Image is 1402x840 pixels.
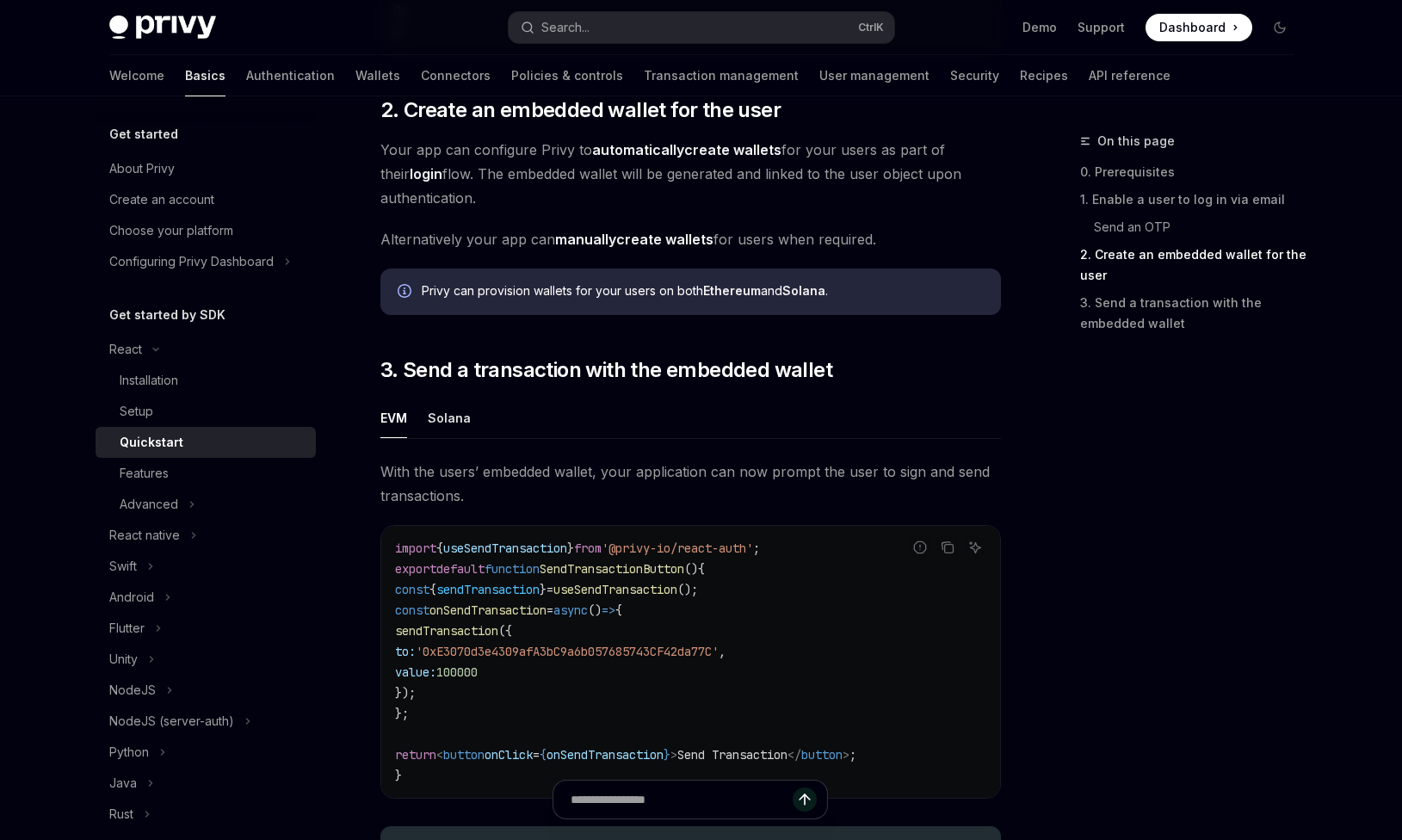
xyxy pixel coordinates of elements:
a: Dashboard [1146,14,1252,41]
span: > [843,747,849,763]
div: NodeJS [109,680,156,701]
span: (); [677,582,698,597]
span: = [547,602,553,618]
div: Unity [109,649,138,670]
div: Choose your platform [109,220,233,241]
button: Toggle NodeJS (server-auth) section [96,706,316,737]
span: 2. Create an embedded wallet for the user [380,96,781,124]
h5: Get started [109,124,178,145]
span: function [485,561,540,577]
a: Demo [1022,19,1057,36]
div: Privy can provision wallets for your users on both and . [422,282,984,301]
span: }; [395,706,409,721]
a: Quickstart [96,427,316,458]
button: Toggle Unity section [96,644,316,675]
span: = [533,747,540,763]
div: Advanced [120,494,178,515]
a: Choose your platform [96,215,316,246]
div: Python [109,742,149,763]
button: Toggle Rust section [96,799,316,830]
a: Installation [96,365,316,396]
a: 1. Enable a user to log in via email [1080,186,1307,213]
div: Setup [120,401,153,422]
strong: login [410,165,442,182]
span: useSendTransaction [553,582,677,597]
a: 2. Create an embedded wallet for the user [1080,241,1307,289]
div: Installation [120,370,178,391]
span: onClick [485,747,533,763]
span: ; [849,747,856,763]
div: About Privy [109,158,175,179]
div: Swift [109,556,137,577]
span: < [436,747,443,763]
div: Android [109,587,154,608]
span: ; [753,540,760,556]
strong: manually [555,231,616,248]
strong: Ethereum [703,283,761,298]
strong: Solana [782,283,825,298]
span: ({ [498,623,512,639]
button: Copy the contents from the code block [936,536,959,559]
span: Ctrl K [858,21,884,34]
span: }); [395,685,416,701]
button: Report incorrect code [909,536,931,559]
button: Toggle Configuring Privy Dashboard section [96,246,316,277]
span: sendTransaction [436,582,540,597]
a: Transaction management [644,55,799,96]
div: Java [109,773,137,794]
a: API reference [1089,55,1170,96]
span: { [436,540,443,556]
span: Your app can configure Privy to for your users as part of their flow. The embedded wallet will be... [380,138,1001,210]
button: Ask AI [964,536,986,559]
button: Toggle React native section [96,520,316,551]
a: Authentication [246,55,335,96]
span: </ [787,747,801,763]
span: '0xE3070d3e4309afA3bC9a6b057685743CF42da77C' [416,644,719,659]
svg: Info [398,284,415,301]
span: = [547,582,553,597]
span: Send Transaction [677,747,787,763]
div: Rust [109,804,133,825]
h5: Get started by SDK [109,305,225,325]
span: , [719,644,726,659]
span: () [588,602,602,618]
a: Setup [96,396,316,427]
span: => [602,602,615,618]
span: return [395,747,436,763]
span: } [395,768,402,783]
span: { [615,602,622,618]
span: sendTransaction [395,623,498,639]
div: EVM [380,398,407,438]
button: Toggle Python section [96,737,316,768]
span: 3. Send a transaction with the embedded wallet [380,356,832,384]
button: Toggle NodeJS section [96,675,316,706]
a: Basics [185,55,225,96]
span: { [698,561,705,577]
span: { [429,582,436,597]
div: Search... [541,17,590,38]
span: } [567,540,574,556]
input: Ask a question... [571,781,793,818]
button: Toggle Advanced section [96,489,316,520]
button: Toggle Swift section [96,551,316,582]
span: to: [395,644,416,659]
div: Create an account [109,189,214,210]
span: const [395,582,429,597]
button: Toggle Android section [96,582,316,613]
a: Security [950,55,999,96]
span: export [395,561,436,577]
span: button [801,747,843,763]
a: Features [96,458,316,489]
div: NodeJS (server-auth) [109,711,234,732]
span: } [664,747,670,763]
span: > [670,747,677,763]
a: 3. Send a transaction with the embedded wallet [1080,289,1307,337]
div: Features [120,463,169,484]
span: On this page [1097,131,1175,151]
img: dark logo [109,15,216,40]
a: Policies & controls [511,55,623,96]
span: import [395,540,436,556]
a: Welcome [109,55,164,96]
button: Send message [793,787,817,812]
span: value: [395,664,436,680]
